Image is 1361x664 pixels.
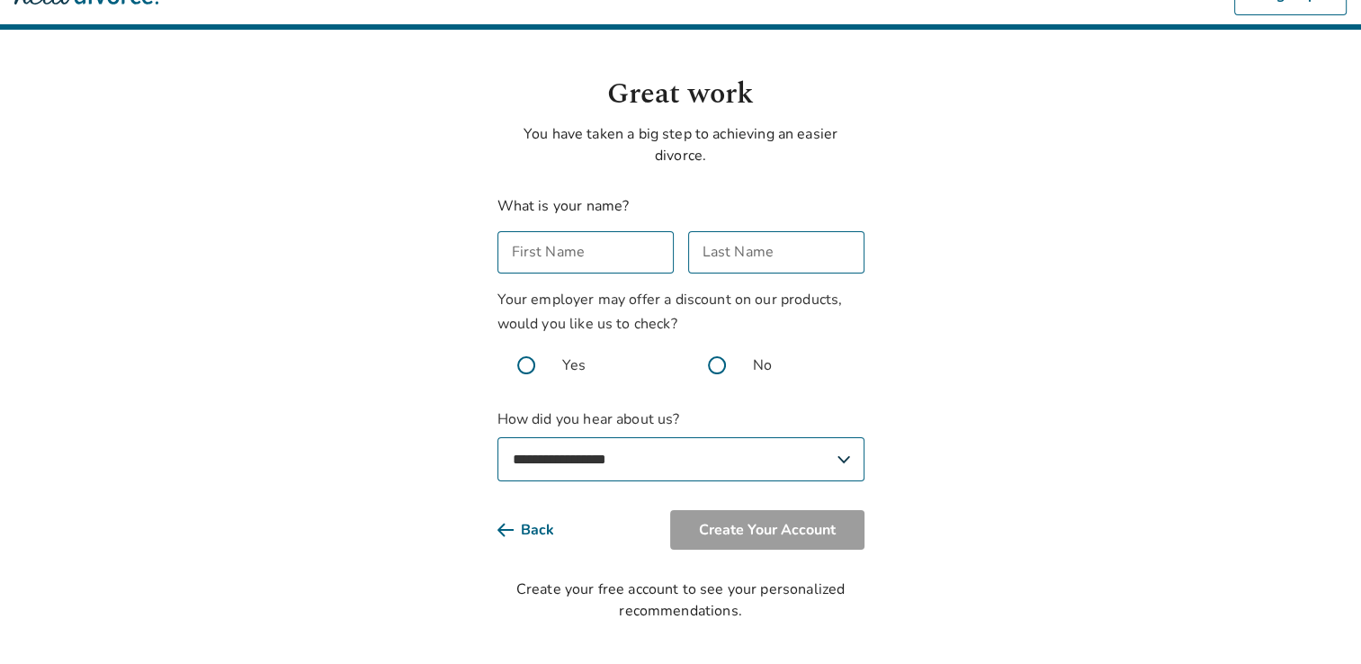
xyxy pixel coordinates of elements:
[670,510,864,550] button: Create Your Account
[497,510,583,550] button: Back
[497,579,864,622] div: Create your free account to see your personalized recommendations.
[497,73,864,116] h1: Great work
[562,354,586,376] span: Yes
[1271,578,1361,664] iframe: Chat Widget
[753,354,772,376] span: No
[497,290,843,334] span: Your employer may offer a discount on our products, would you like us to check?
[497,123,864,166] p: You have taken a big step to achieving an easier divorce.
[497,437,864,481] select: How did you hear about us?
[497,196,630,216] label: What is your name?
[497,408,864,481] label: How did you hear about us?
